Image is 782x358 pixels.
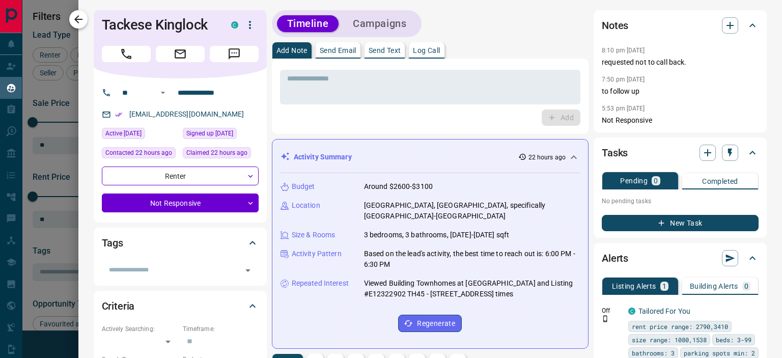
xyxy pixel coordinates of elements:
h1: Tackese Kinglock [102,17,216,33]
div: condos.ca [628,308,635,315]
button: Open [241,263,255,278]
h2: Alerts [602,250,628,266]
span: Signed up [DATE] [186,128,233,139]
p: Actively Searching: [102,324,178,334]
p: Viewed Building Townhomes at [GEOGRAPHIC_DATA] and Listing #E12322902 TH45 - [STREET_ADDRESS] times [364,278,580,299]
span: beds: 3-99 [716,335,751,345]
p: Budget [292,181,315,192]
p: Send Text [369,47,401,54]
button: New Task [602,215,759,231]
h2: Notes [602,17,628,34]
p: Location [292,200,320,211]
p: Not Responsive [602,115,759,126]
span: size range: 1080,1538 [632,335,707,345]
span: Contacted 22 hours ago [105,148,172,158]
div: Notes [602,13,759,38]
svg: Email Verified [115,111,122,118]
p: to follow up [602,86,759,97]
div: condos.ca [231,21,238,29]
div: Renter [102,167,259,185]
p: Add Note [276,47,308,54]
p: Building Alerts [690,283,738,290]
p: Timeframe: [183,324,259,334]
button: Campaigns [343,15,416,32]
p: Based on the lead's activity, the best time to reach out is: 6:00 PM - 6:30 PM [364,249,580,270]
div: Criteria [102,294,259,318]
div: Tags [102,231,259,255]
span: parking spots min: 2 [684,348,755,358]
p: Activity Pattern [292,249,342,259]
h2: Tags [102,235,123,251]
h2: Tasks [602,145,628,161]
p: 1 [662,283,666,290]
p: requested not to call back. [602,57,759,68]
div: Alerts [602,246,759,270]
p: 5:53 pm [DATE] [602,105,645,112]
span: Claimed 22 hours ago [186,148,247,158]
a: Tailored For You [638,307,690,315]
button: Open [157,87,169,99]
div: Fri Sep 12 2025 [183,147,259,161]
span: Active [DATE] [105,128,142,139]
p: Size & Rooms [292,230,336,240]
span: Email [156,46,205,62]
p: Activity Summary [294,152,352,162]
div: Activity Summary22 hours ago [281,148,580,167]
p: 0 [744,283,748,290]
div: Thu Sep 11 2025 [102,128,178,142]
p: 0 [654,177,658,184]
div: Tue May 10 2022 [183,128,259,142]
p: Around $2600-$3100 [364,181,433,192]
p: No pending tasks [602,194,759,209]
a: [EMAIL_ADDRESS][DOMAIN_NAME] [129,110,244,118]
div: Tasks [602,141,759,165]
span: bathrooms: 3 [632,348,675,358]
h2: Criteria [102,298,135,314]
p: 22 hours ago [528,153,566,162]
p: Listing Alerts [612,283,656,290]
p: 3 bedrooms, 3 bathrooms, [DATE]-[DATE] sqft [364,230,510,240]
p: Off [602,306,622,315]
span: rent price range: 2790,3410 [632,321,728,332]
p: 8:10 pm [DATE] [602,47,645,54]
div: Not Responsive [102,194,259,212]
p: 7:50 pm [DATE] [602,76,645,83]
p: Send Email [320,47,356,54]
p: Completed [702,178,738,185]
div: Fri Sep 12 2025 [102,147,178,161]
p: [GEOGRAPHIC_DATA], [GEOGRAPHIC_DATA], specifically [GEOGRAPHIC_DATA]-[GEOGRAPHIC_DATA] [364,200,580,222]
button: Regenerate [398,315,462,332]
svg: Push Notification Only [602,315,609,322]
p: Pending [620,177,648,184]
p: Repeated Interest [292,278,349,289]
span: Call [102,46,151,62]
button: Timeline [277,15,339,32]
p: Log Call [413,47,440,54]
span: Message [210,46,259,62]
